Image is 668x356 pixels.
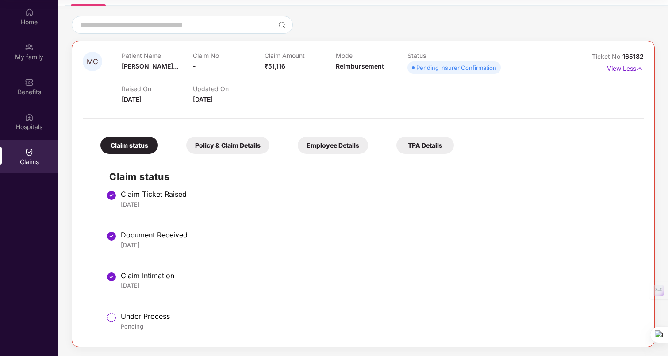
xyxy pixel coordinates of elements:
p: Status [407,52,479,59]
span: 165182 [622,53,644,60]
img: svg+xml;base64,PHN2ZyBpZD0iU2VhcmNoLTMyeDMyIiB4bWxucz0iaHR0cDovL3d3dy53My5vcmcvMjAwMC9zdmciIHdpZH... [278,21,285,28]
img: svg+xml;base64,PHN2ZyBpZD0iSG9tZSIgeG1sbnM9Imh0dHA6Ly93d3cudzMub3JnLzIwMDAvc3ZnIiB3aWR0aD0iMjAiIG... [25,8,34,17]
img: svg+xml;base64,PHN2ZyBpZD0iU3RlcC1Eb25lLTMyeDMyIiB4bWxucz0iaHR0cDovL3d3dy53My5vcmcvMjAwMC9zdmciIH... [106,190,117,201]
span: MC [87,58,98,65]
div: Employee Details [298,137,368,154]
img: svg+xml;base64,PHN2ZyBpZD0iSG9zcGl0YWxzIiB4bWxucz0iaHR0cDovL3d3dy53My5vcmcvMjAwMC9zdmciIHdpZHRoPS... [25,113,34,122]
img: svg+xml;base64,PHN2ZyB3aWR0aD0iMjAiIGhlaWdodD0iMjAiIHZpZXdCb3g9IjAgMCAyMCAyMCIgZmlsbD0ibm9uZSIgeG... [25,43,34,52]
span: [PERSON_NAME]... [122,62,178,70]
div: Claim Intimation [121,271,635,280]
img: svg+xml;base64,PHN2ZyBpZD0iU3RlcC1Eb25lLTMyeDMyIiB4bWxucz0iaHR0cDovL3d3dy53My5vcmcvMjAwMC9zdmciIH... [106,231,117,241]
p: Raised On [122,85,193,92]
span: Reimbursement [336,62,384,70]
span: [DATE] [122,96,142,103]
img: svg+xml;base64,PHN2ZyB4bWxucz0iaHR0cDovL3d3dy53My5vcmcvMjAwMC9zdmciIHdpZHRoPSIxNyIgaGVpZ2h0PSIxNy... [636,64,644,73]
p: Claim Amount [265,52,336,59]
span: - [193,62,196,70]
div: [DATE] [121,241,635,249]
span: [DATE] [193,96,213,103]
div: [DATE] [121,200,635,208]
img: svg+xml;base64,PHN2ZyBpZD0iQ2xhaW0iIHhtbG5zPSJodHRwOi8vd3d3LnczLm9yZy8yMDAwL3N2ZyIgd2lkdGg9IjIwIi... [25,148,34,157]
p: Patient Name [122,52,193,59]
img: svg+xml;base64,PHN2ZyBpZD0iQmVuZWZpdHMiIHhtbG5zPSJodHRwOi8vd3d3LnczLm9yZy8yMDAwL3N2ZyIgd2lkdGg9Ij... [25,78,34,87]
div: [DATE] [121,282,635,290]
p: Mode [336,52,407,59]
div: Under Process [121,312,635,321]
div: Pending Insurer Confirmation [416,63,496,72]
img: svg+xml;base64,PHN2ZyBpZD0iU3RlcC1Eb25lLTMyeDMyIiB4bWxucz0iaHR0cDovL3d3dy53My5vcmcvMjAwMC9zdmciIH... [106,272,117,282]
div: Policy & Claim Details [186,137,269,154]
div: Claim status [100,137,158,154]
div: Pending [121,322,635,330]
span: ₹51,116 [265,62,285,70]
div: Claim Ticket Raised [121,190,635,199]
p: Claim No [193,52,264,59]
h2: Claim status [109,169,635,184]
div: TPA Details [396,137,454,154]
div: Document Received [121,230,635,239]
p: View Less [607,61,644,73]
p: Updated On [193,85,264,92]
img: svg+xml;base64,PHN2ZyBpZD0iU3RlcC1QZW5kaW5nLTMyeDMyIiB4bWxucz0iaHR0cDovL3d3dy53My5vcmcvMjAwMC9zdm... [106,312,117,323]
span: Ticket No [592,53,622,60]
